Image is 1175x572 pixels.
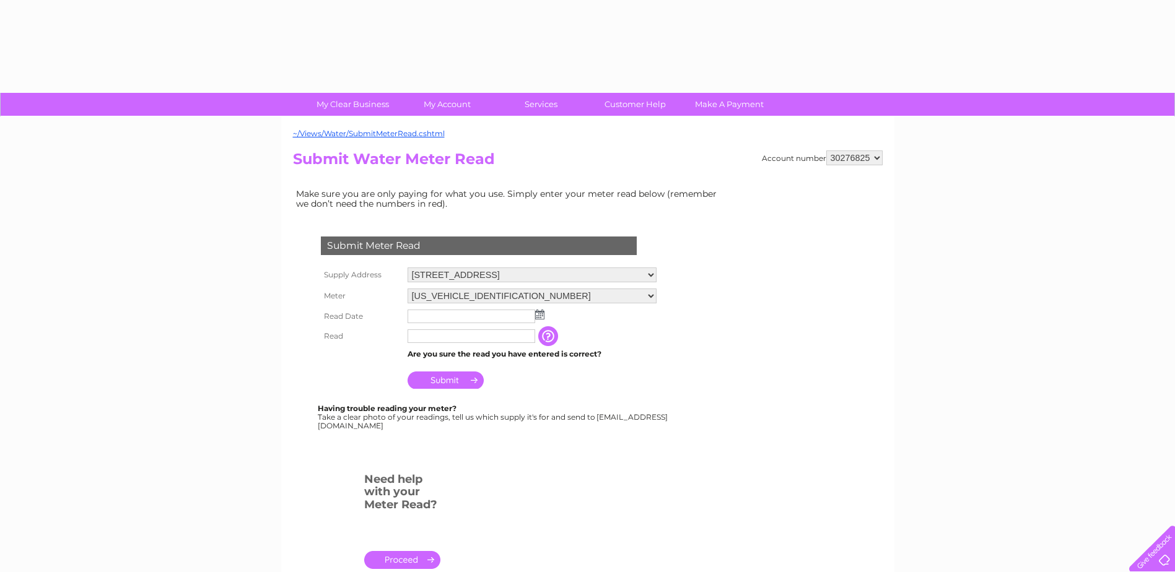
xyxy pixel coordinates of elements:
div: Account number [762,150,883,165]
td: Make sure you are only paying for what you use. Simply enter your meter read below (remember we d... [293,186,727,212]
a: ~/Views/Water/SubmitMeterRead.cshtml [293,129,445,138]
th: Read Date [318,306,404,326]
h2: Submit Water Meter Read [293,150,883,174]
img: ... [535,310,544,319]
th: Supply Address [318,264,404,285]
th: Meter [318,285,404,306]
a: My Account [396,93,498,116]
a: My Clear Business [302,93,404,116]
h3: Need help with your Meter Read? [364,470,440,518]
td: Are you sure the read you have entered is correct? [404,346,660,362]
a: Customer Help [584,93,686,116]
th: Read [318,326,404,346]
b: Having trouble reading your meter? [318,404,456,413]
a: Make A Payment [678,93,780,116]
a: . [364,551,440,569]
input: Submit [408,371,484,389]
input: Information [538,326,561,346]
div: Submit Meter Read [321,236,637,255]
div: Take a clear photo of your readings, tell us which supply it's for and send to [EMAIL_ADDRESS][DO... [318,404,670,430]
a: Services [490,93,592,116]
